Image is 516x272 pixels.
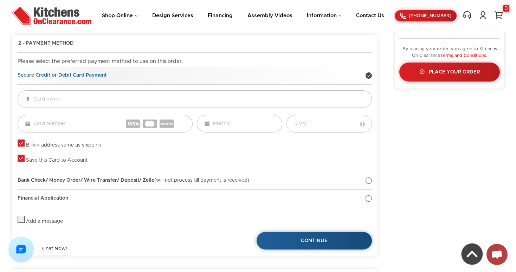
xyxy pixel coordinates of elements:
a: Information [307,13,342,18]
input: CVV [286,115,372,132]
strong: Financial Application [18,196,68,201]
a: 0 [494,11,504,20]
a: Shop Online [102,13,138,18]
div: Add a message [26,219,63,225]
div: Save this Card to Account [26,157,88,164]
input: Card owner [18,90,372,108]
span: 2 - Payment Method [18,40,74,47]
input: Card Number [18,115,193,132]
a: Bank Check/ Money Order/ Wire Transfer/ Deposit/ Zelle(will not process till payment is received) [18,172,372,190]
a: Continue [257,232,372,250]
a: Place Your Order [399,63,500,82]
div: Chat Now! [42,246,67,251]
a: Financing [208,13,233,18]
img: Kitchens On Clearance [12,5,91,25]
a: Assembly Videos [247,13,292,18]
a: Contact Us [356,13,384,18]
a: Secure Credit or Debit Card Payment [18,67,372,85]
a: Terms and Conditions. [440,53,487,58]
strong: Secure Credit or Debit Card Payment [18,73,107,78]
div: Billing address same as shipping [26,142,102,149]
strong: Bank Check/ Money Order/ Wire Transfer/ Deposit/ Zelle [18,178,154,183]
span: [PHONE_NUMBER] [409,14,451,18]
i: Small digits typically found at the back of the card. [360,121,365,127]
a: Design Services [152,13,193,18]
span: Continue [301,238,328,243]
p: Please select the preferred payment method to use on this order. [18,58,372,65]
input: MM/YY [197,115,282,132]
img: Back to top [462,244,483,265]
small: By placing your order, you agree to Kitchens On Clearance [402,47,497,58]
a: [PHONE_NUMBER] [395,10,457,21]
span: Place Your Order [429,70,480,75]
div: 0 [503,5,509,12]
a: Open chat [486,244,508,265]
a: Financial Application [18,190,372,208]
img: Chat with us [8,237,34,262]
